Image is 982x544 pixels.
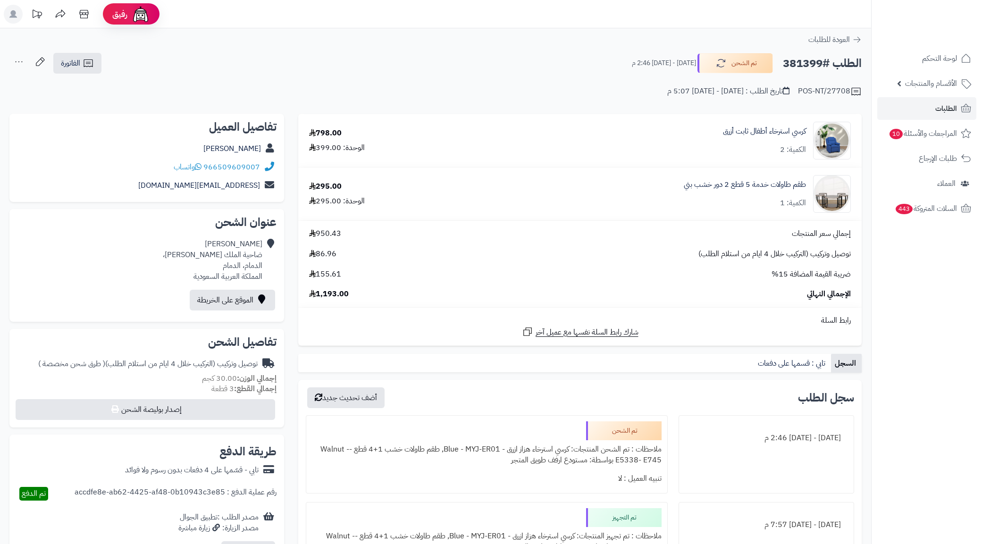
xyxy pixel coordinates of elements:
[905,77,957,90] span: الأقسام والمنتجات
[202,373,277,384] small: 30.00 كجم
[792,228,851,239] span: إجمالي سعر المنتجات
[922,52,957,65] span: لوحة التحكم
[131,5,150,24] img: ai-face.png
[178,512,259,534] div: مصدر الطلب :تطبيق الجوال
[772,269,851,280] span: ضريبة القيمة المضافة 15%
[814,175,850,213] img: 1754739022-1-90x90.jpg
[814,122,850,159] img: 1750232775-1-90x90.jpg
[234,383,277,394] strong: إجمالي القطع:
[307,387,385,408] button: أضف تحديث جديد
[309,128,342,139] div: 798.00
[877,97,976,120] a: الطلبات
[889,127,957,140] span: المراجعات والأسئلة
[831,354,862,373] a: السجل
[309,269,341,280] span: 155.61
[798,392,854,403] h3: سجل الطلب
[667,86,789,97] div: تاريخ الطلب : [DATE] - [DATE] 5:07 م
[697,53,773,73] button: تم الشحن
[877,47,976,70] a: لوحة التحكم
[174,161,201,173] a: واتساب
[684,179,806,190] a: طقم طاولات خدمة 5 قطع 2 دور خشب بني
[685,516,848,534] div: [DATE] - [DATE] 7:57 م
[798,86,862,97] div: POS-NT/27708
[877,147,976,170] a: طلبات الإرجاع
[17,121,277,133] h2: تفاصيل العميل
[309,249,336,259] span: 86.96
[890,129,903,139] span: 10
[935,102,957,115] span: الطلبات
[807,289,851,300] span: الإجمالي النهائي
[25,5,49,26] a: تحديثات المنصة
[586,421,662,440] div: تم الشحن
[937,177,956,190] span: العملاء
[112,8,127,20] span: رفيق
[302,315,858,326] div: رابط السلة
[309,228,341,239] span: 950.43
[211,383,277,394] small: 3 قطعة
[808,34,862,45] a: العودة للطلبات
[38,359,258,369] div: توصيل وتركيب (التركيب خلال 4 ايام من استلام الطلب)
[808,34,850,45] span: العودة للطلبات
[685,429,848,447] div: [DATE] - [DATE] 2:46 م
[754,354,831,373] a: تابي : قسمها على دفعات
[783,54,862,73] h2: الطلب #381399
[17,336,277,348] h2: تفاصيل الشحن
[877,172,976,195] a: العملاء
[53,53,101,74] a: الفاتورة
[780,144,806,155] div: الكمية: 2
[17,217,277,228] h2: عنوان الشحن
[22,488,46,499] span: تم الدفع
[16,399,275,420] button: إصدار بوليصة الشحن
[203,161,260,173] a: 966509609007
[698,249,851,259] span: توصيل وتركيب (التركيب خلال 4 ايام من استلام الطلب)
[309,196,365,207] div: الوحدة: 295.00
[309,142,365,153] div: الوحدة: 399.00
[203,143,261,154] a: [PERSON_NAME]
[75,487,277,501] div: رقم عملية الدفع : accdfe8e-ab62-4425-af48-0b10943c3e85
[895,202,957,215] span: السلات المتروكة
[918,7,973,27] img: logo-2.png
[723,126,806,137] a: كرسي استرخاء أطفال ثابت أزرق
[877,122,976,145] a: المراجعات والأسئلة10
[309,181,342,192] div: 295.00
[138,180,260,191] a: [EMAIL_ADDRESS][DOMAIN_NAME]
[163,239,262,282] div: [PERSON_NAME] ضاحية الملك [PERSON_NAME]، الدمام، الدمام المملكة العربية السعودية
[919,152,957,165] span: طلبات الإرجاع
[780,198,806,209] div: الكمية: 1
[61,58,80,69] span: الفاتورة
[632,59,696,68] small: [DATE] - [DATE] 2:46 م
[877,197,976,220] a: السلات المتروكة443
[219,446,277,457] h2: طريقة الدفع
[586,508,662,527] div: تم التجهيز
[190,290,275,310] a: الموقع على الخريطة
[309,289,349,300] span: 1,193.00
[896,204,913,214] span: 443
[125,465,259,476] div: تابي - قسّمها على 4 دفعات بدون رسوم ولا فوائد
[38,358,105,369] span: ( طرق شحن مخصصة )
[522,326,638,338] a: شارك رابط السلة نفسها مع عميل آخر
[237,373,277,384] strong: إجمالي الوزن:
[312,469,662,488] div: تنبيه العميل : لا
[312,440,662,469] div: ملاحظات : تم الشحن المنتجات: كرسي استرخاء هزاز ازرق - Blue - MYJ-ER01, طقم طاولات خشب 1+4 قطع -Wa...
[536,327,638,338] span: شارك رابط السلة نفسها مع عميل آخر
[178,523,259,534] div: مصدر الزيارة: زيارة مباشرة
